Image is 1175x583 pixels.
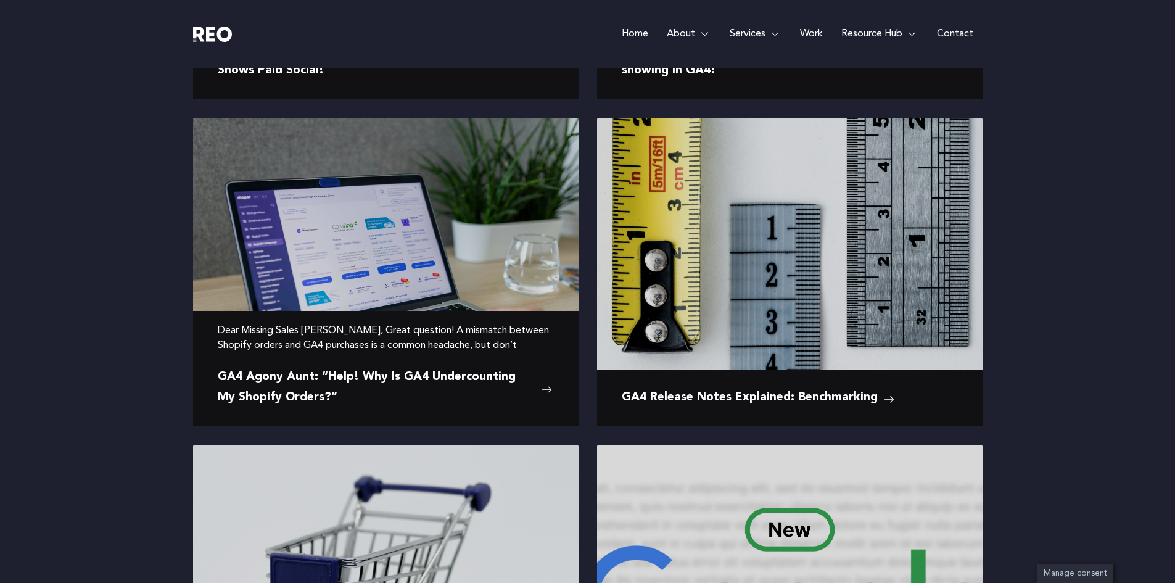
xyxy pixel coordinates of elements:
p: Dear Missing Sales [PERSON_NAME], Great question! A mismatch between Shopify orders and GA4 purch... [218,323,554,353]
span: GA4 Agony Aunt: “Help! Why Is GA4 Undercounting My Shopify Orders?” [218,368,535,408]
span: GA4 Release Notes Explained: Benchmarking [622,388,878,408]
a: GA4 Release Notes Explained: Benchmarking [622,388,896,408]
span: Manage consent [1044,569,1107,577]
a: GA4 Agony Aunt: “Help! Why Is GA4 Undercounting My Shopify Orders?” [218,368,554,408]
